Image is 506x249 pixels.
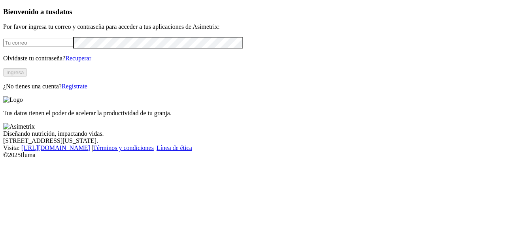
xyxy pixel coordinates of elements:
[65,55,91,62] a: Recuperar
[3,83,503,90] p: ¿No tienes una cuenta?
[3,68,27,77] button: Ingresa
[3,110,503,117] p: Tus datos tienen el poder de acelerar la productividad de tu granja.
[3,96,23,103] img: Logo
[3,144,503,152] div: Visita : | |
[93,144,154,151] a: Términos y condiciones
[3,123,35,130] img: Asimetrix
[157,144,192,151] a: Línea de ética
[3,23,503,30] p: Por favor ingresa tu correo y contraseña para acceder a tus aplicaciones de Asimetrix:
[3,7,503,16] h3: Bienvenido a tus
[55,7,72,16] span: datos
[3,152,503,159] div: © 2025 Iluma
[3,137,503,144] div: [STREET_ADDRESS][US_STATE].
[3,55,503,62] p: Olvidaste tu contraseña?
[3,130,503,137] div: Diseñando nutrición, impactando vidas.
[3,39,73,47] input: Tu correo
[21,144,90,151] a: [URL][DOMAIN_NAME]
[62,83,87,90] a: Regístrate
